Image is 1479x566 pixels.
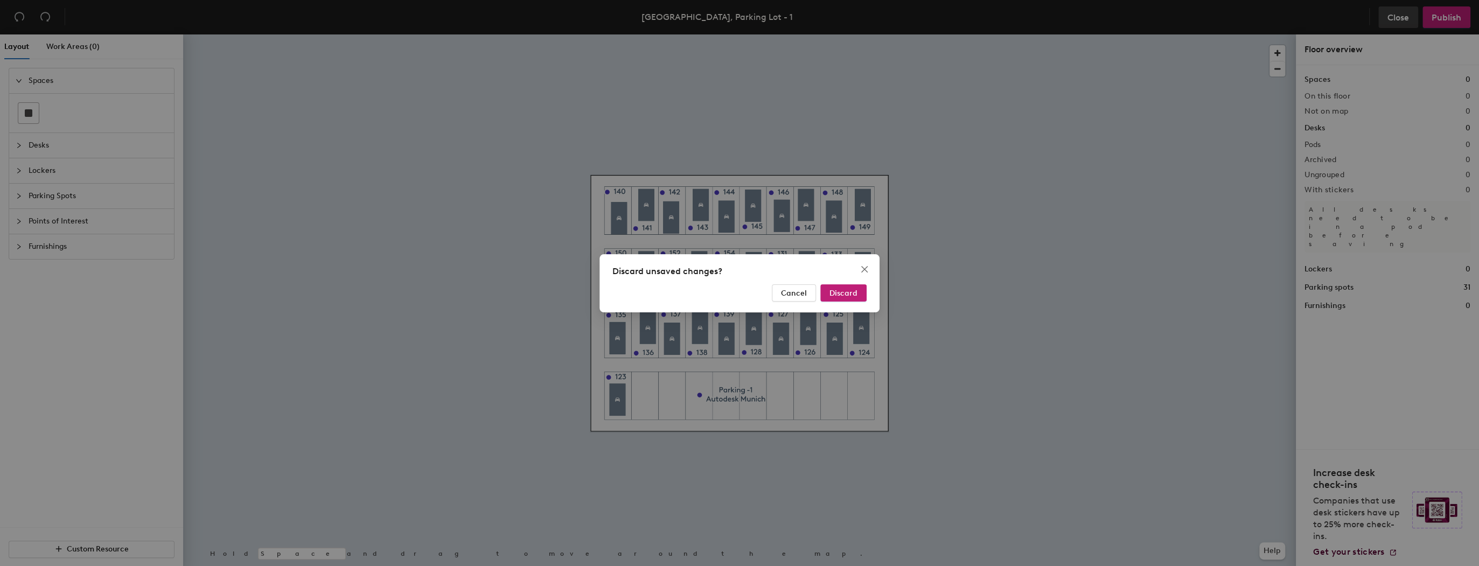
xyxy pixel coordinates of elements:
[829,288,857,297] span: Discard
[612,265,867,278] div: Discard unsaved changes?
[856,261,873,278] button: Close
[781,288,807,297] span: Cancel
[860,265,869,274] span: close
[772,284,816,302] button: Cancel
[856,265,873,274] span: Close
[820,284,867,302] button: Discard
